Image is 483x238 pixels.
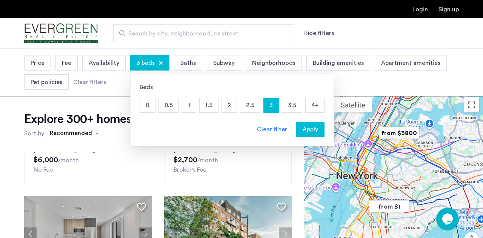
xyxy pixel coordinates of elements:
button: button [296,122,325,137]
span: Building amenities [313,58,364,68]
a: Registration [438,6,459,12]
span: Fee [62,58,71,68]
p: 1 [182,98,196,112]
p: 0 [140,98,155,112]
div: Clear filter [257,125,287,134]
button: Show or hide filters [303,29,334,38]
p: 2 [222,98,237,112]
span: Apply [303,125,318,134]
input: Apartment Search [113,24,294,42]
div: Beds [140,83,325,92]
img: logo [24,19,98,48]
span: Apartment amenities [381,58,440,68]
span: Search by city, neighborhood, or street. [128,29,273,38]
a: Login [412,6,428,12]
span: Availability [89,58,119,68]
span: Baths [180,58,196,68]
p: 4+ [306,98,324,112]
span: Subway [213,58,235,68]
p: 2.5 [240,98,260,112]
span: Neighborhoods [252,58,295,68]
a: Cazamio Logo [24,19,98,48]
span: Pet policies [31,78,62,87]
p: 1.5 [200,98,218,112]
div: Clear filters [73,78,106,87]
p: 3.5 [282,98,302,112]
span: Price [31,58,45,68]
p: 3 [264,98,278,112]
iframe: chat widget [436,208,460,230]
span: 3 beds [137,58,155,68]
p: 0.5 [159,98,178,112]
